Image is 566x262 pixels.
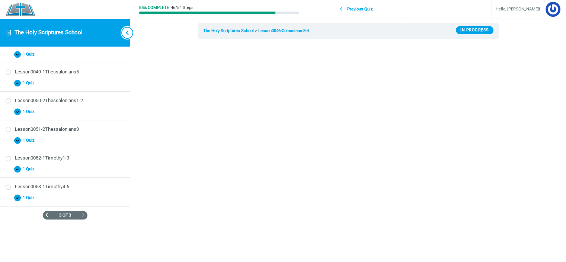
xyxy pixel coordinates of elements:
[15,69,124,76] div: Lesson0049-1Thessalonians5
[6,184,11,190] div: Not started
[15,126,124,133] div: Lesson0051-2Thessalonians3
[496,6,540,13] span: Hello, [PERSON_NAME]!
[15,183,124,190] div: Lesson0053-1Timothy4-6
[6,183,124,190] a: Not started Lesson0053-1Timothy4-6
[198,23,499,39] nav: Breadcrumbs
[21,195,39,201] span: 1 Quiz
[6,49,124,60] button: 1 Quiz
[21,52,39,57] span: 1 Quiz
[21,167,39,172] span: 1 Quiz
[456,26,493,34] div: In Progress
[6,193,124,203] button: 1 Quiz
[21,81,39,86] span: 1 Quiz
[21,138,39,143] span: 1 Quiz
[6,69,124,76] a: Not started Lesson0049-1Thessalonians5
[15,97,124,104] div: Lesson0050-2Thessalonians1-2
[343,7,377,12] span: Previous Quiz
[21,109,39,114] span: 1 Quiz
[258,28,309,33] a: Lesson0046-Colossians-3-4
[45,213,49,217] a: Previous Page
[6,135,124,146] button: 1 Quiz
[6,155,124,162] a: Not started Lesson0052-1Timothy1-3
[115,19,130,47] button: Toggle sidebar navigation
[6,164,124,175] button: 1 Quiz
[15,29,83,36] a: The Holy Scriptures School
[6,98,11,104] div: Not started
[6,126,124,133] a: Not started Lesson0051-2Thessalonians3
[171,6,194,10] div: 46/54 Steps
[203,28,254,33] a: The Holy Scriptures School
[316,3,401,16] a: Previous Quiz
[6,69,11,75] div: Not started
[15,155,124,162] div: Lesson0052-1Timothy1-3
[59,213,71,217] span: 3 of 3
[6,127,11,132] div: Not started
[6,97,124,104] a: Not started Lesson0050-2Thessalonians1-2
[6,106,124,117] button: 1 Quiz
[6,78,124,88] button: 1 Quiz
[6,156,11,161] div: Not started
[139,6,169,10] div: 85% Complete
